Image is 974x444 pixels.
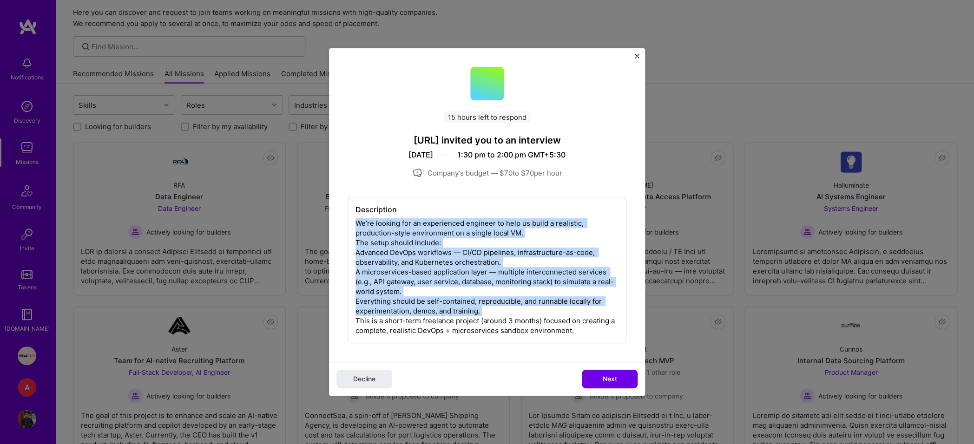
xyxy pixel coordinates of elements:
div: Description [355,205,619,215]
div: We’re looking for an experienced engineer to help us build a realistic, production-style environm... [348,197,626,343]
h4: [URL] invited you to an interview [348,134,626,146]
button: Decline [336,370,392,388]
span: 15 hours left to respond [443,111,531,123]
div: Company’s budget — $ 70 to $ 70 per hour [348,167,626,178]
button: Next [582,370,638,388]
span: Next [603,374,617,384]
button: Close [635,54,639,64]
img: Company Logo [470,67,504,100]
div: [DATE] [408,150,433,160]
span: Decline [353,374,375,384]
div: 1:30 pm to 2:00 pm GMT+5:30 [457,150,566,160]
